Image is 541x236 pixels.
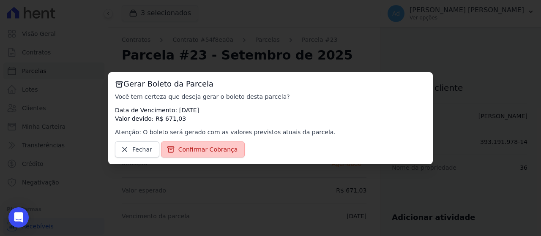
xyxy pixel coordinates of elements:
a: Confirmar Cobrança [161,141,245,157]
h3: Gerar Boleto da Parcela [115,79,426,89]
p: Atenção: O boleto será gerado com as valores previstos atuais da parcela. [115,128,426,136]
span: Fechar [132,145,152,154]
p: Você tem certeza que deseja gerar o boleto desta parcela? [115,92,426,101]
p: Data de Vencimento: [DATE] Valor devido: R$ 671,03 [115,106,426,123]
a: Fechar [115,141,159,157]
div: Open Intercom Messenger [8,207,29,228]
span: Confirmar Cobrança [178,145,238,154]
